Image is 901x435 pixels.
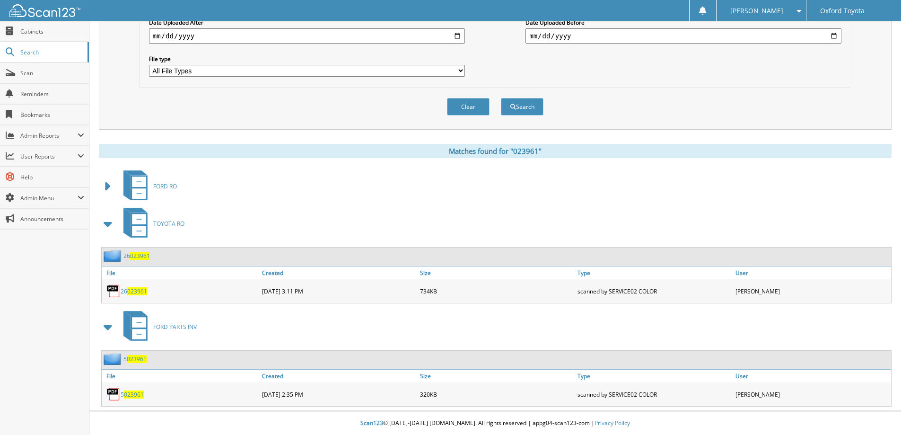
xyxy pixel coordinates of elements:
span: 023961 [124,391,144,399]
a: FORD PARTS INV [118,308,197,346]
span: Scan [20,69,84,77]
div: 734KB [418,282,576,301]
div: scanned by SERVICE02 COLOR [575,385,733,404]
a: Size [418,370,576,382]
a: 5023961 [121,391,144,399]
span: FORD PARTS INV [153,323,197,331]
span: Search [20,48,83,56]
div: Matches found for "023961" [99,144,892,158]
div: © [DATE]-[DATE] [DOMAIN_NAME]. All rights reserved | appg04-scan123-com | [89,412,901,435]
span: Oxford Toyota [820,8,865,14]
div: 320KB [418,385,576,404]
span: Reminders [20,90,84,98]
a: Size [418,266,576,279]
span: Cabinets [20,27,84,36]
span: 023961 [127,355,147,363]
a: Created [260,266,418,279]
span: [PERSON_NAME] [730,8,783,14]
span: Announcements [20,215,84,223]
button: Clear [447,98,490,115]
a: User [733,370,891,382]
input: start [149,28,465,44]
label: Date Uploaded After [149,18,465,27]
div: scanned by SERVICE02 COLOR [575,282,733,301]
label: File type [149,55,465,63]
div: [DATE] 2:35 PM [260,385,418,404]
span: FORD RO [153,182,177,190]
span: User Reports [20,152,78,160]
span: Admin Reports [20,132,78,140]
span: Help [20,173,84,181]
div: [DATE] 3:11 PM [260,282,418,301]
span: Admin Menu [20,194,78,202]
a: 26023961 [121,287,147,295]
a: 26023961 [123,252,150,260]
span: 023961 [130,252,150,260]
img: folder2.png [104,353,123,365]
label: Date Uploaded Before [525,18,841,27]
img: scan123-logo-white.svg [9,4,80,17]
img: folder2.png [104,250,123,262]
a: File [102,266,260,279]
a: Created [260,370,418,382]
img: PDF.png [106,387,121,401]
span: TOYOTA RO [153,220,184,228]
a: Type [575,266,733,279]
input: end [525,28,841,44]
a: User [733,266,891,279]
span: Bookmarks [20,111,84,119]
a: TOYOTA RO [118,205,184,242]
a: File [102,370,260,382]
a: Privacy Policy [595,419,630,427]
img: PDF.png [106,284,121,298]
span: Scan123 [360,419,383,427]
button: Search [501,98,543,115]
a: Type [575,370,733,382]
div: [PERSON_NAME] [733,385,891,404]
a: 5023961 [123,355,147,363]
a: FORD RO [118,168,177,205]
div: [PERSON_NAME] [733,282,891,301]
span: 023961 [127,287,147,295]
